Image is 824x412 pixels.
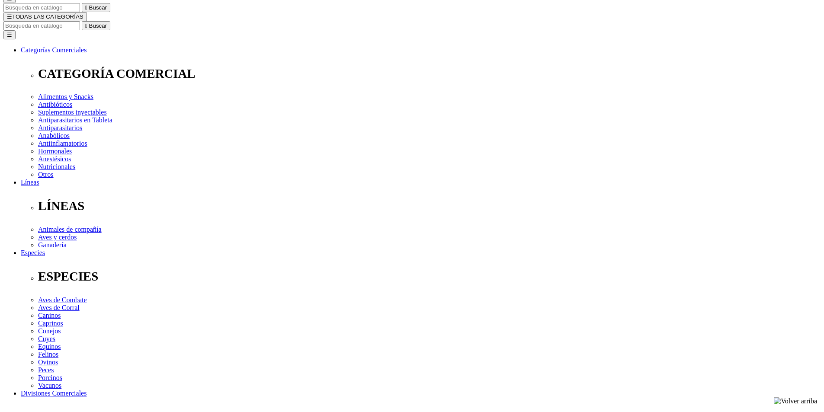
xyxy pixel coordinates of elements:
button:  Buscar [82,3,110,12]
span: Buscar [89,4,107,11]
a: Especies [21,249,45,256]
a: Aves y cerdos [38,233,77,241]
button: ☰TODAS LAS CATEGORÍAS [3,12,87,21]
p: CATEGORÍA COMERCIAL [38,67,821,81]
img: Volver arriba [774,397,817,405]
a: Antibióticos [38,101,72,108]
span: ☰ [7,13,12,20]
a: Caninos [38,312,61,319]
a: Animales de compañía [38,226,102,233]
a: Nutricionales [38,163,75,170]
span: Buscar [89,22,107,29]
input: Buscar [3,3,80,12]
i:  [85,22,87,29]
a: Suplementos inyectables [38,109,107,116]
a: Anestésicos [38,155,71,163]
iframe: Brevo live chat [4,318,149,408]
a: Alimentos y Snacks [38,93,93,100]
a: Antiinflamatorios [38,140,87,147]
a: Otros [38,171,54,178]
a: Antiparasitarios en Tableta [38,116,112,124]
button:  Buscar [82,21,110,30]
p: ESPECIES [38,269,821,284]
p: LÍNEAS [38,199,821,213]
a: Antiparasitarios [38,124,82,131]
a: Hormonales [38,147,72,155]
a: Aves de Combate [38,296,87,303]
i:  [85,4,87,11]
input: Buscar [3,21,80,30]
button: ☰ [3,30,16,39]
a: Anabólicos [38,132,70,139]
a: Categorías Comerciales [21,46,87,54]
a: Ganadería [38,241,67,249]
a: Aves de Corral [38,304,80,311]
a: Líneas [21,179,39,186]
